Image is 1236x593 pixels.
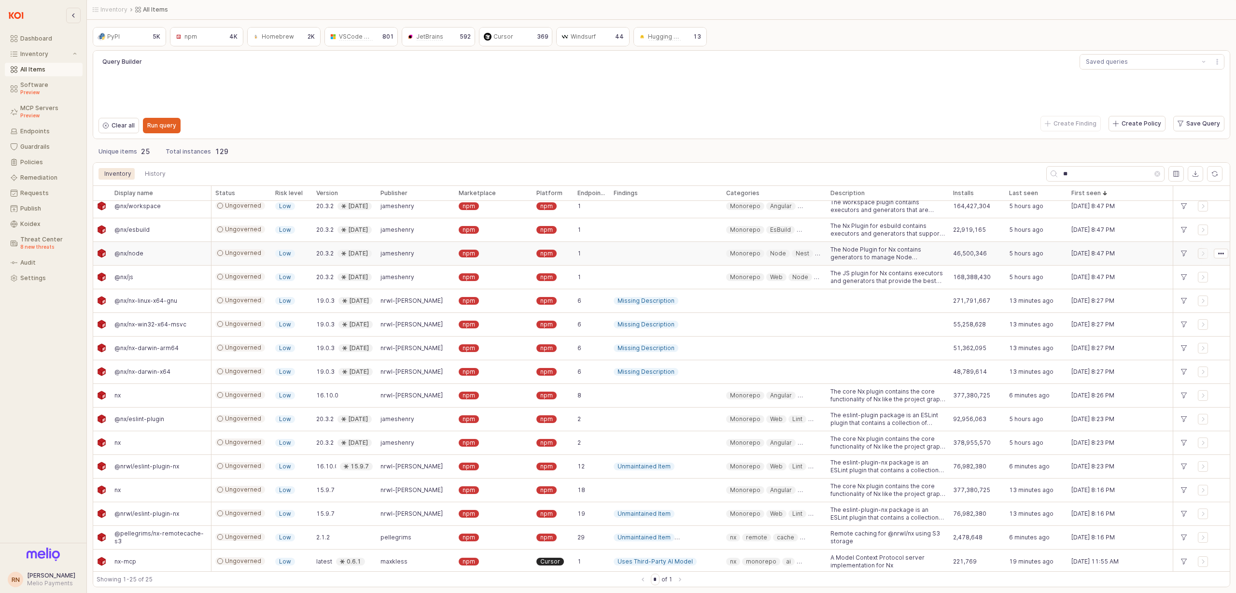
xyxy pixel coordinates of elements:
[953,392,990,399] span: 377,380,725
[1080,55,1198,69] button: Saved queries
[463,297,475,305] span: npm
[316,202,334,210] span: 20.3.2
[114,439,121,447] span: nx
[1173,116,1224,131] button: Save Query
[225,249,261,257] span: Ungoverned
[5,217,83,231] button: Koidex
[770,415,783,423] span: Web
[1071,297,1114,305] span: [DATE] 8:27 PM
[348,273,368,281] div: [DATE]
[1177,271,1190,283] div: +
[1177,247,1190,260] div: +
[225,344,261,352] span: Ungoverned
[953,321,986,328] span: 55,258,628
[830,189,865,197] span: Description
[5,155,83,169] button: Policies
[20,51,71,57] div: Inventory
[1177,200,1190,212] div: +
[1071,250,1115,257] span: [DATE] 8:47 PM
[279,439,291,447] span: Low
[577,344,581,352] span: 6
[215,189,235,197] span: Status
[416,33,443,41] span: JetBrains
[730,463,760,470] span: Monorepo
[380,344,443,352] span: nrwl-[PERSON_NAME]
[1177,389,1190,402] div: +
[618,463,671,470] span: Unmaintained Item
[5,140,83,154] button: Guardrails
[5,32,83,45] button: Dashboard
[830,435,945,451] span: The core Nx plugin contains the core functionality of Nx like the project graph, nx commands and ...
[93,27,166,46] div: PyPI5K
[225,320,261,328] span: Ungoverned
[540,202,553,210] span: npm
[349,344,369,352] div: [DATE]
[20,88,77,96] div: Preview
[730,439,760,447] span: Monorepo
[114,415,164,423] span: @nx/eslint-plugin
[618,344,674,352] span: Missing Description
[661,575,673,584] label: of 1
[143,118,181,133] button: Run query
[463,250,475,257] span: npm
[830,388,945,403] span: The core Nx plugin contains the core functionality of Nx like the project graph, nx commands and ...
[279,368,291,376] span: Low
[1177,224,1190,236] div: +
[1109,116,1166,131] button: Create Policy
[316,273,334,281] span: 20.3.2
[953,344,986,352] span: 51,362,095
[830,411,945,427] span: The eslint-plugin package is an ESLint plugin that contains a collection of recommended ESLint ru...
[98,147,137,156] p: Unique items
[1040,116,1101,131] button: Create Finding
[1198,55,1209,69] button: Show suggestions
[380,226,414,234] span: jameshenry
[1009,202,1043,210] span: 5 hours ago
[279,392,291,399] span: Low
[830,198,945,214] span: The Workspace plugin contains executors and generators that are useful for any Nx workspace. It s...
[459,189,496,197] span: Marketplace
[577,189,606,197] span: Endpoints
[5,202,83,215] button: Publish
[953,415,986,423] span: 92,956,063
[114,226,150,234] span: @nx/esbuild
[5,186,83,200] button: Requests
[830,269,945,285] span: The JS plugin for Nx contains executors and generators that provide the best experience for devel...
[20,128,77,135] div: Endpoints
[145,168,166,180] div: History
[20,143,77,150] div: Guardrails
[556,27,630,46] div: Windsurf44
[20,66,77,73] div: All Items
[225,367,261,375] span: Ungoverned
[225,391,261,399] span: Ungoverned
[170,27,243,46] div: npm4K
[114,321,186,328] span: @nx/nx-win32-x64-msvc
[351,463,369,470] div: 15.9.7
[463,392,475,399] span: npm
[20,190,77,197] div: Requests
[114,273,133,281] span: @nx/js
[93,6,851,14] nav: Breadcrumbs
[726,189,759,197] span: Categories
[463,368,475,376] span: npm
[20,35,77,42] div: Dashboard
[577,297,581,305] span: 6
[801,439,818,447] span: React
[1177,555,1190,568] div: +
[770,463,783,470] span: Web
[114,202,161,210] span: @nx/workspace
[540,439,553,447] span: npm
[730,273,760,281] span: Monorepo
[8,572,23,587] button: RN
[316,189,338,197] span: Version
[316,463,336,470] span: 16.10.0
[262,32,294,42] div: Homebrew
[1053,120,1096,127] p: Create Finding
[225,273,261,281] span: Ungoverned
[1071,439,1114,447] span: [DATE] 8:23 PM
[615,32,624,41] p: 44
[577,202,581,210] span: 1
[1009,415,1043,423] span: 5 hours ago
[830,222,945,238] span: The Nx Plugin for esbuild contains executors and generators that support building applications us...
[540,226,553,234] span: npm
[796,250,809,257] span: Nest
